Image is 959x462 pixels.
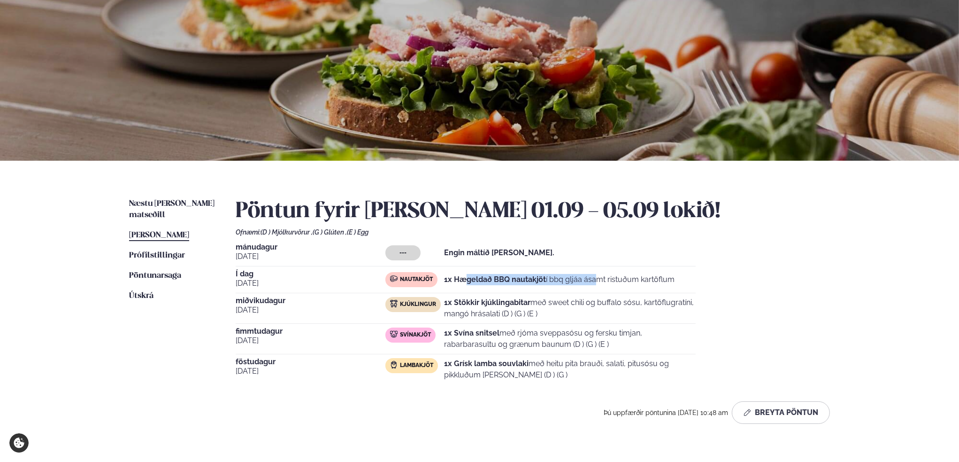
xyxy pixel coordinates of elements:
a: [PERSON_NAME] [129,230,189,241]
span: mánudagur [236,243,385,251]
a: Útskrá [129,290,153,302]
span: Þú uppfærðir pöntunina [DATE] 10:48 am [604,409,728,416]
a: Næstu [PERSON_NAME] matseðill [129,198,217,221]
span: [DATE] [236,251,385,262]
strong: 1x Grísk lamba souvlaki [444,359,529,368]
img: pork.svg [390,330,398,338]
div: Ofnæmi: [236,228,830,236]
span: Nautakjöt [400,276,433,283]
span: [DATE] [236,305,385,316]
img: beef.svg [390,275,398,282]
span: Næstu [PERSON_NAME] matseðill [129,200,215,219]
button: Breyta Pöntun [732,401,830,424]
p: með rjóma sveppasósu og fersku timjan, rabarbarasultu og grænum baunum (D ) (G ) (E ) [444,328,696,350]
p: í bbq gljáa ásamt ristuðum kartöflum [444,274,675,285]
strong: Engin máltíð [PERSON_NAME]. [444,248,554,257]
span: (E ) Egg [347,228,368,236]
strong: 1x Svína snitsel [444,329,499,337]
img: Lamb.svg [390,361,398,368]
span: Svínakjöt [400,331,431,339]
strong: 1x Stökkir kjúklingabitar [444,298,530,307]
span: fimmtudagur [236,328,385,335]
span: [DATE] [236,335,385,346]
p: með heitu pita brauði, salati, pitusósu og pikkluðum [PERSON_NAME] (D ) (G ) [444,358,696,381]
span: Útskrá [129,292,153,300]
span: föstudagur [236,358,385,366]
span: Prófílstillingar [129,251,185,259]
span: Kjúklingur [400,301,436,308]
h2: Pöntun fyrir [PERSON_NAME] 01.09 - 05.09 lokið! [236,198,830,225]
span: Pöntunarsaga [129,272,181,280]
span: [DATE] [236,278,385,289]
span: [DATE] [236,366,385,377]
span: (G ) Glúten , [313,228,347,236]
span: [PERSON_NAME] [129,231,189,239]
span: miðvikudagur [236,297,385,305]
span: Lambakjöt [400,362,433,369]
span: --- [399,249,407,257]
a: Prófílstillingar [129,250,185,261]
a: Pöntunarsaga [129,270,181,282]
img: chicken.svg [390,300,398,307]
a: Cookie settings [9,433,29,453]
p: með sweet chili og buffalo sósu, kartöflugratíni, mangó hrásalati (D ) (G ) (E ) [444,297,696,320]
span: (D ) Mjólkurvörur , [261,228,313,236]
strong: 1x Hægeldað BBQ nautakjöt [444,275,546,284]
span: Í dag [236,270,385,278]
